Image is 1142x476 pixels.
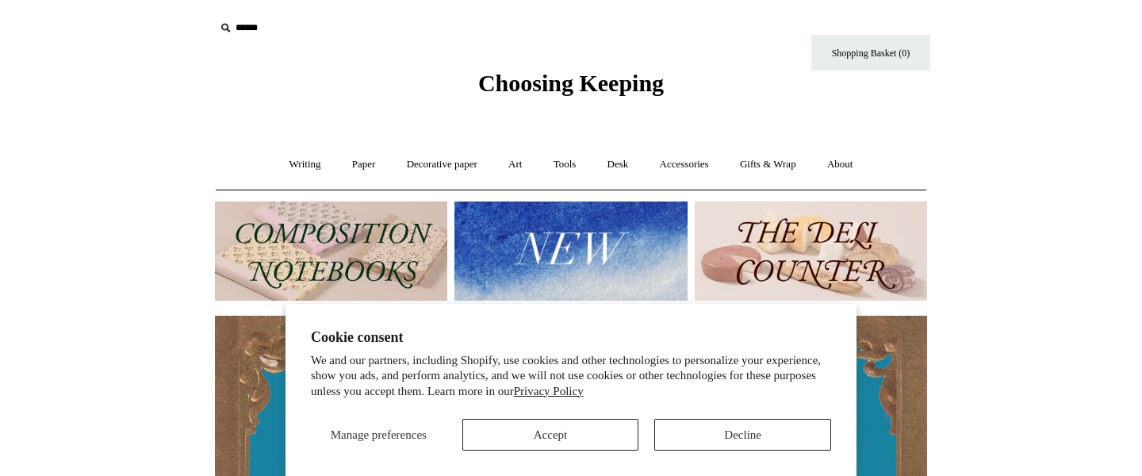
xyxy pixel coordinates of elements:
span: Choosing Keeping [478,70,664,96]
button: Accept [462,419,639,451]
a: Privacy Policy [514,385,584,397]
img: 202302 Composition ledgers.jpg__PID:69722ee6-fa44-49dd-a067-31375e5d54ec [215,202,447,301]
a: Accessories [646,144,723,186]
a: Tools [539,144,591,186]
a: Shopping Basket (0) [811,35,930,71]
img: The Deli Counter [695,202,927,301]
a: Desk [593,144,643,186]
a: About [813,144,868,186]
a: Choosing Keeping [478,83,664,94]
button: Decline [654,419,831,451]
h2: Cookie consent [311,329,831,346]
a: Paper [338,144,390,186]
img: New.jpg__PID:f73bdf93-380a-4a35-bcfe-7823039498e1 [454,202,687,301]
a: Decorative paper [393,144,492,186]
span: Manage preferences [331,428,427,441]
a: Gifts & Wrap [726,144,811,186]
button: Manage preferences [311,419,446,451]
a: Art [494,144,536,186]
p: We and our partners, including Shopify, use cookies and other technologies to personalize your ex... [311,353,831,400]
a: Writing [275,144,335,186]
